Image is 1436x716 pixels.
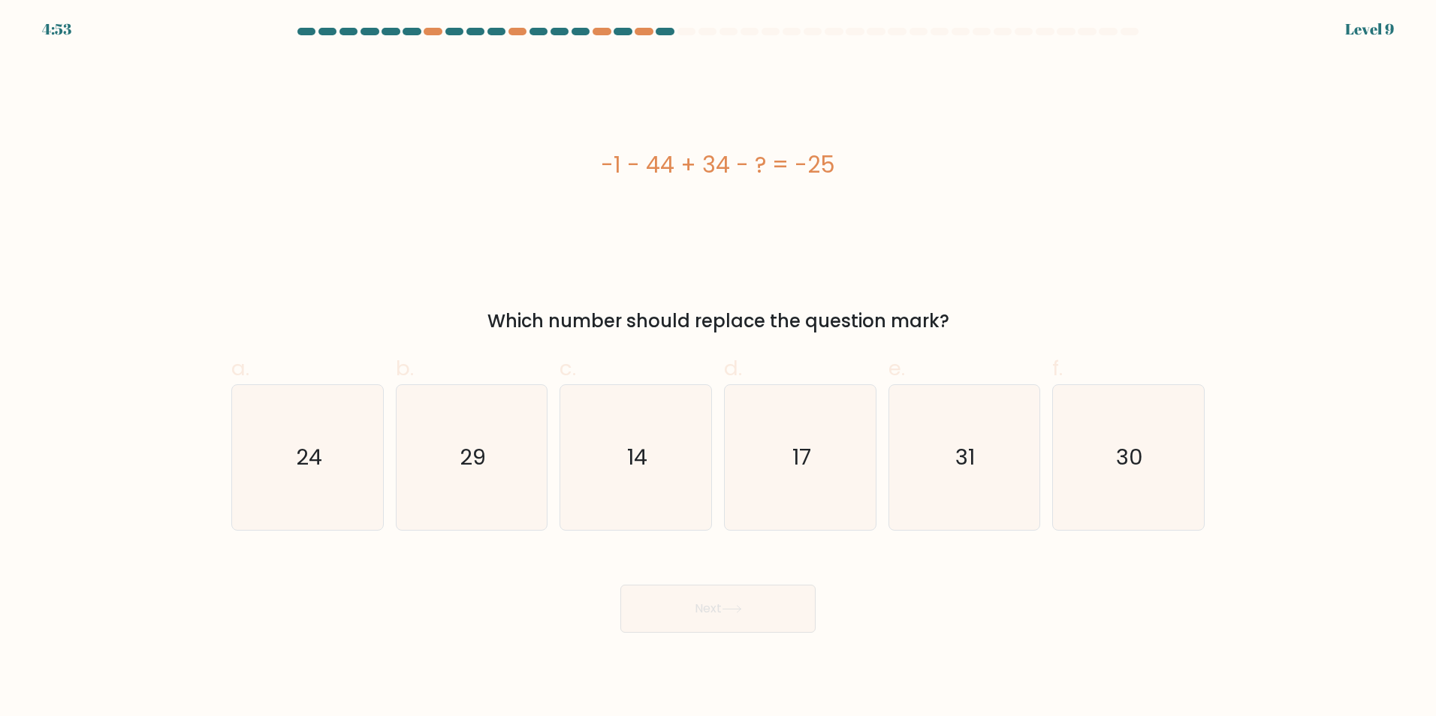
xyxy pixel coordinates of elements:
[560,353,576,383] span: c.
[627,442,647,472] text: 14
[231,148,1205,182] div: -1 - 44 + 34 - ? = -25
[888,353,905,383] span: e.
[296,442,322,472] text: 24
[42,18,71,41] div: 4:53
[460,442,486,472] text: 29
[240,308,1196,335] div: Which number should replace the question mark?
[396,353,414,383] span: b.
[1345,18,1394,41] div: Level 9
[724,353,742,383] span: d.
[792,442,811,472] text: 17
[620,585,816,633] button: Next
[1117,442,1144,472] text: 30
[956,442,976,472] text: 31
[231,353,249,383] span: a.
[1052,353,1063,383] span: f.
